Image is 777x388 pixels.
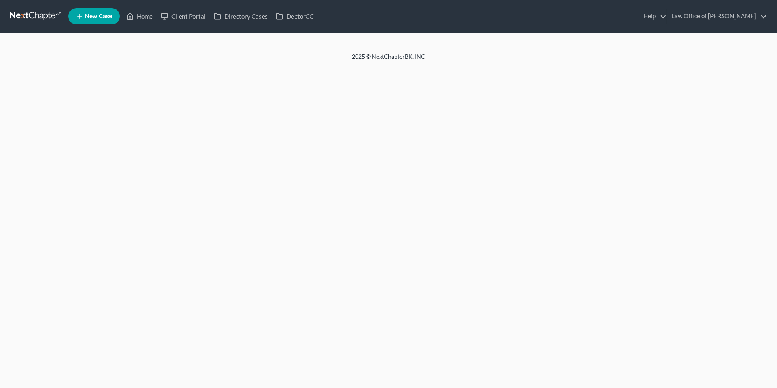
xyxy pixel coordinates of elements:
[639,9,666,24] a: Help
[272,9,318,24] a: DebtorCC
[68,8,120,24] new-legal-case-button: New Case
[157,9,210,24] a: Client Portal
[667,9,767,24] a: Law Office of [PERSON_NAME]
[210,9,272,24] a: Directory Cases
[122,9,157,24] a: Home
[157,52,620,67] div: 2025 © NextChapterBK, INC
